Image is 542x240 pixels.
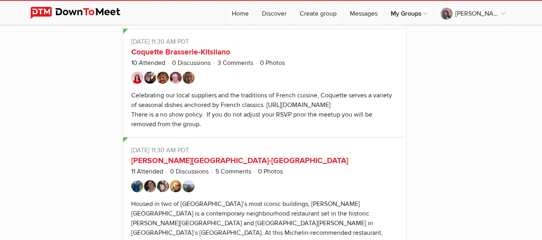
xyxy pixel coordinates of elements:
[217,59,253,67] a: 3 Comments
[293,1,343,25] a: Create group
[131,47,230,57] a: Coquette Brasserie-Kitsilano
[384,1,434,25] a: My Groups
[215,167,251,175] a: 5 Comments
[170,180,182,192] img: Teri Jones
[258,167,283,175] a: 0 Photos
[434,1,512,25] a: [PERSON_NAME] [PERSON_NAME]
[131,167,163,175] a: 11 Attended
[157,180,169,192] img: Gale Lequire
[131,72,143,84] img: K Chrunik
[183,72,195,84] img: EvaBogi
[260,59,285,67] a: 0 Photos
[343,1,384,25] a: Messages
[170,72,182,84] img: Linda Dee
[131,37,398,46] p: [DATE] 11:30 AM PDT
[170,167,209,175] a: 0 Discussions
[183,180,195,192] img: Christina D
[225,1,255,25] a: Home
[131,180,143,192] img: LizzeN
[144,72,156,84] img: Deni Loubert
[131,145,398,155] p: [DATE] 11:30 AM PDT
[30,7,133,19] img: DownToMeet
[256,1,293,25] a: Discover
[172,59,211,67] a: 0 Discussions
[131,156,348,165] a: [PERSON_NAME][GEOGRAPHIC_DATA]-[GEOGRAPHIC_DATA]
[131,91,392,128] div: Celebrating our local suppliers and the traditions of French cuisine, Coquette serves a variety o...
[157,72,169,84] img: Maureen
[131,59,165,67] a: 10 Attended
[144,180,156,192] img: Megan Neilans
